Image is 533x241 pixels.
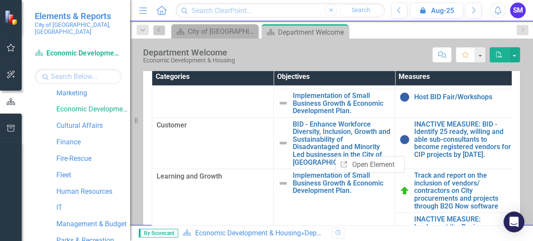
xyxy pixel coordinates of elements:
[278,178,288,189] img: Not Defined
[4,10,20,25] img: ClearPoint Strategy
[143,57,235,64] div: Economic Development & Housing
[35,11,121,21] span: Elements & Reports
[35,49,121,59] a: Economic Development & Housing
[278,138,288,148] img: Not Defined
[293,92,390,115] a: Implementation of Small Business Growth & Economic Development Plan.
[35,21,121,36] small: City of [GEOGRAPHIC_DATA], [GEOGRAPHIC_DATA]
[139,229,178,238] span: By Scorecard
[173,26,256,37] a: City of [GEOGRAPHIC_DATA]
[195,229,301,237] a: Economic Development & Housing
[504,212,524,232] div: Open Intercom Messenger
[56,88,130,98] a: Marketing
[56,121,130,131] a: Cultural Affairs
[293,120,390,166] a: BID - Enhance Workforce Diversity, Inclusion, Growth and Sustainability of Disadvantaged and Mino...
[35,69,121,84] input: Search Below...
[56,104,130,114] a: Economic Development & Housing
[56,203,130,213] a: IT
[56,154,130,164] a: Fire-Rescue
[339,4,383,16] button: Search
[293,56,390,86] a: Award small businesses impacted by [MEDICAL_DATA] using Economic Development Funds in FY21
[157,120,269,130] span: Customer
[399,186,410,196] img: On Target
[56,137,130,147] a: Finance
[278,98,288,108] img: Not Defined
[414,120,512,159] a: INACTIVE MEASURE: BID - Identify 25 ready, willing and able sub-consultants to become registered ...
[157,172,269,182] span: Learning and Growth
[278,27,346,38] div: Department Welcome
[410,3,463,18] button: Aug-25
[56,187,130,197] a: Human Resources
[399,92,410,102] img: No data
[414,172,512,210] a: Track and report on the inclusion of vendors/ contractors on City procurements and projects throu...
[176,3,385,18] input: Search ClearPoint...
[413,6,460,16] div: Aug-25
[56,219,130,229] a: Management & Budget
[56,170,130,180] a: Fleet
[188,26,256,37] div: City of [GEOGRAPHIC_DATA]
[183,228,325,238] div: »
[399,134,410,145] img: No data
[143,48,235,57] div: Department Welcome
[304,229,370,237] div: Department Welcome
[293,172,390,195] a: Implementation of Small Business Growth & Economic Development Plan.
[352,7,370,13] span: Search
[510,3,526,18] button: SM
[414,93,512,101] a: Host BID Fair/Workshops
